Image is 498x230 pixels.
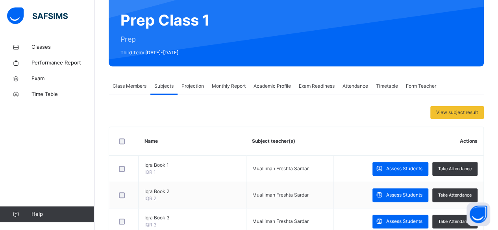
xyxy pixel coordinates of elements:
span: Assess Students [386,218,422,225]
img: safsims [7,7,68,24]
span: Iqra Book 3 [144,214,240,221]
span: Assess Students [386,165,422,172]
th: Name [139,127,246,156]
span: Take Attendance [438,166,472,172]
span: Help [31,210,94,218]
span: Muallimah Freshta Sardar [252,192,309,198]
span: Exam [31,75,94,83]
span: Muallimah Freshta Sardar [252,218,309,224]
span: Iqra Book 1 [144,162,240,169]
span: Subjects [154,83,174,90]
th: Subject teacher(s) [246,127,333,156]
span: Performance Report [31,59,94,67]
span: Time Table [31,90,94,98]
span: View subject result [436,109,478,116]
span: Take Attendance [438,192,472,199]
span: Assess Students [386,191,422,199]
span: Monthly Report [212,83,246,90]
span: IQR 1 [144,169,156,175]
span: Classes [31,43,94,51]
span: Class Members [113,83,146,90]
span: Academic Profile [254,83,291,90]
span: Exam Readiness [299,83,335,90]
span: Attendance [342,83,368,90]
span: Take Attendance [438,218,472,225]
button: Open asap [467,202,490,226]
span: IQR 3 [144,222,157,228]
span: Projection [181,83,204,90]
span: Timetable [376,83,398,90]
span: Iqra Book 2 [144,188,240,195]
span: Muallimah Freshta Sardar [252,166,309,171]
th: Actions [334,127,483,156]
span: Third Term [DATE]-[DATE] [120,49,210,56]
span: IQR 2 [144,195,156,201]
span: Form Teacher [406,83,436,90]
